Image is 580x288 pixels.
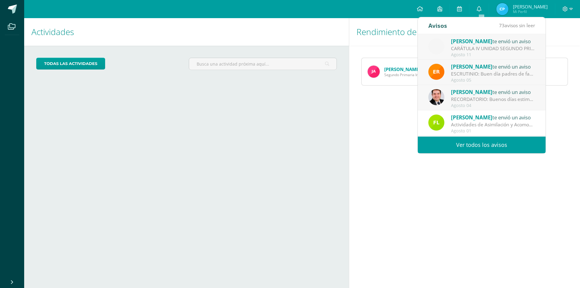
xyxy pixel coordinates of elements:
h1: Actividades [31,18,342,46]
img: 57933e79c0f622885edf5cfea874362b.png [428,89,444,105]
img: 0a796967ea59014e44348b924868235b.png [368,66,380,78]
div: te envió un aviso [451,63,535,70]
h1: Rendimiento de mis hijos [356,18,573,46]
span: [PERSON_NAME] [451,38,492,45]
input: Busca una actividad próxima aquí... [189,58,336,70]
img: cae4b36d6049cd6b8500bd0f72497672.png [428,38,444,54]
div: Avisos [428,17,447,34]
div: ESCRUTINIO: Buen día padres de familia y alumnos, le comento que por capacitación la semana pasad... [451,70,535,77]
a: todas las Actividades [36,58,105,70]
div: te envió un aviso [451,113,535,121]
div: te envió un aviso [451,37,535,45]
img: d6c3c6168549c828b01e81933f68206c.png [428,115,444,131]
span: [PERSON_NAME] [451,114,492,121]
div: Agosto 05 [451,78,535,83]
div: Agosto 04 [451,103,535,108]
div: te envió un aviso [451,88,535,96]
div: CARÁTULA IV UNIDAD SEGUNDO PRIMARIA - INFORMÁTICA: Buenas tardes es un gusto saludarles, esperand... [451,45,535,52]
span: [PERSON_NAME] [513,4,548,10]
a: Ver todos los avisos [418,137,546,153]
span: Segundo Primaria Inicial [384,72,425,77]
span: [PERSON_NAME] [451,63,492,70]
div: Agosto 01 [451,128,535,134]
div: Actividades de Asimilación y Acomodación - Robótica III Unidad - Segundo Primaria: Buenas tardes ... [451,121,535,128]
img: 890e40971ad6f46e050b48f7f5834b7c.png [428,64,444,80]
span: [PERSON_NAME] [451,89,492,95]
span: 73 [499,22,504,29]
div: RECORDATORIO: Buenos días estimados Padres y Madres de familia Les recordamos que la hora de sali... [451,96,535,103]
img: 7940749ba0753439cb0b2a2e16a04517.png [496,3,508,15]
a: [PERSON_NAME] [384,66,420,72]
span: avisos sin leer [499,22,535,29]
span: Mi Perfil [513,9,548,14]
div: Agosto 11 [451,52,535,57]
